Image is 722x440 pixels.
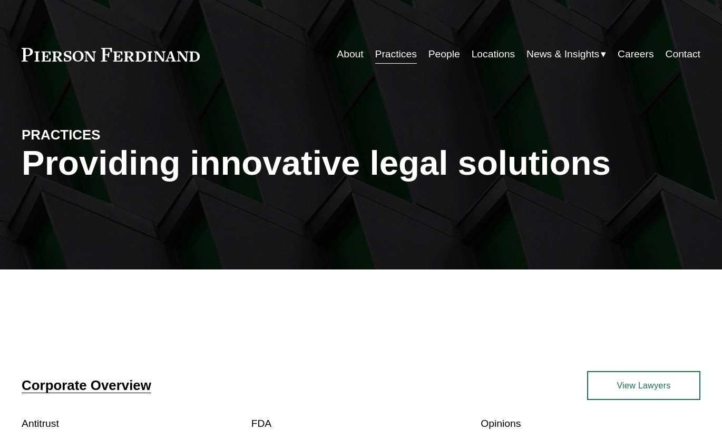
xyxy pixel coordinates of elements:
[251,418,272,429] a: FDA
[22,144,700,183] h1: Providing innovative legal solutions
[22,418,59,429] a: Antitrust
[481,418,521,429] a: Opinions
[587,371,700,400] a: View Lawyers
[472,44,515,65] a: Locations
[375,44,417,65] a: Practices
[618,44,654,65] a: Careers
[337,44,363,65] a: About
[428,44,460,65] a: People
[526,45,599,64] span: News & Insights
[22,126,191,144] h4: PRACTICES
[22,378,151,393] a: Corporate Overview
[526,44,606,65] a: folder dropdown
[666,44,700,65] a: Contact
